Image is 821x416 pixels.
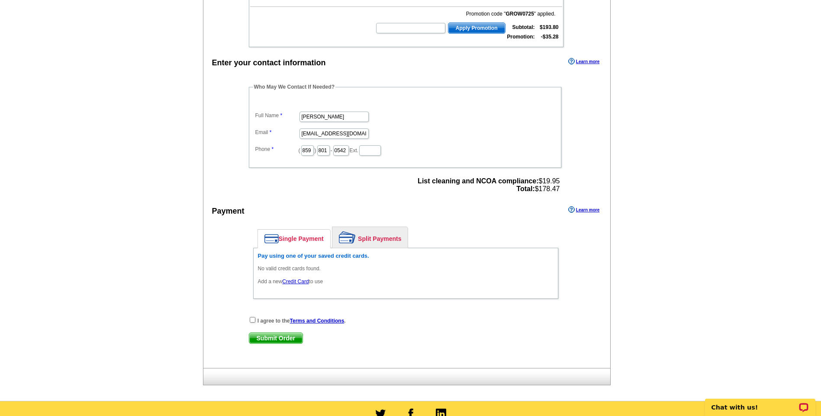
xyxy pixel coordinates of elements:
img: split-payment.png [339,231,356,243]
dd: ( ) - Ext. [253,143,557,157]
iframe: LiveChat chat widget [699,389,821,416]
img: single-payment.png [264,234,279,243]
p: No valid credit cards found. [258,265,554,272]
a: Credit Card [282,278,309,285]
a: Learn more [568,58,599,65]
a: Single Payment [258,230,330,248]
span: Submit Order [249,333,303,343]
strong: List cleaning and NCOA compliance: [418,177,538,185]
b: GROW0725 [506,11,534,17]
a: Terms and Conditions [290,318,344,324]
strong: Total: [516,185,534,192]
strong: $193.80 [540,24,558,30]
div: Payment [212,205,245,217]
span: Apply Promotion [448,23,505,33]
label: Email [255,128,299,136]
label: Full Name [255,112,299,119]
span: $19.95 $178.47 [418,177,560,193]
a: Learn more [568,206,599,213]
p: Add a new to use [258,278,554,285]
div: Promotion code " " applied. [375,10,555,18]
div: Enter your contact information [212,57,326,69]
strong: Promotion: [507,34,535,40]
a: Split Payments [332,227,408,248]
strong: Subtotal: [512,24,535,30]
label: Phone [255,145,299,153]
strong: -$35.28 [541,34,559,40]
button: Apply Promotion [448,22,505,34]
h6: Pay using one of your saved credit cards. [258,253,554,259]
legend: Who May We Contact If Needed? [253,83,335,91]
strong: I agree to the . [258,318,346,324]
